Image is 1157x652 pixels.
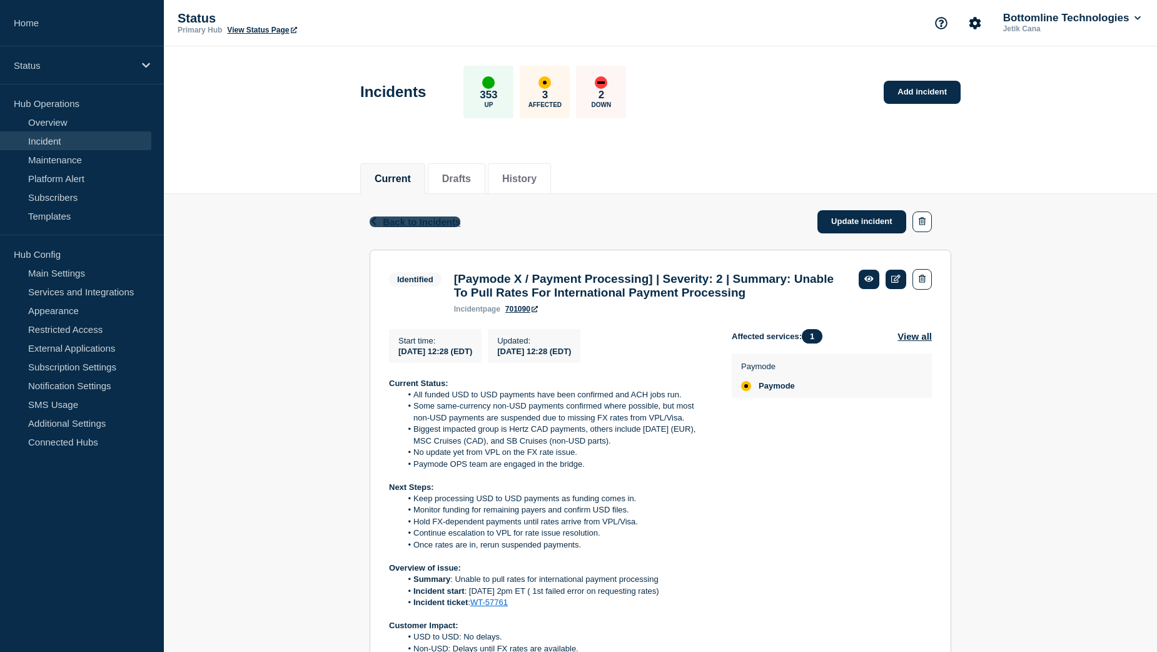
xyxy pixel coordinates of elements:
p: Paymode [741,362,795,371]
li: Once rates are in, rerun suspended payments. [402,539,712,551]
p: Jetik Cana [1001,24,1131,33]
li: Some same-currency non-USD payments confirmed where possible, but most non-USD payments are suspe... [402,400,712,424]
h1: Incidents [360,83,426,101]
p: Status [14,60,134,71]
h3: [Paymode X / Payment Processing] | Severity: 2 | Summary: Unable To Pull Rates For International ... [454,272,847,300]
p: Primary Hub [178,26,222,34]
p: Affected [528,101,562,108]
button: Support [928,10,954,36]
span: 1 [802,329,822,344]
li: Continue escalation to VPL for rate issue resolution. [402,527,712,539]
button: Bottomline Technologies [1001,12,1143,24]
li: All funded USD to USD payments have been confirmed and ACH jobs run. [402,389,712,400]
button: History [502,173,537,185]
strong: Incident ticket [413,598,468,607]
li: Hold FX-dependent payments until rates arrive from VPL/Visa. [402,516,712,527]
span: Identified [389,272,442,287]
li: Paymode OPS team are engaged in the bridge. [402,459,712,470]
p: Start time : [398,336,472,345]
span: Affected services: [732,329,829,344]
strong: Summary [413,574,450,584]
a: 701090 [505,305,538,313]
p: 2 [599,89,604,101]
a: Update incident [817,210,906,233]
a: WT-57761 [470,598,508,607]
strong: Customer Impact: [389,621,458,630]
p: 353 [480,89,497,101]
div: up [482,76,495,89]
div: affected [538,76,551,89]
button: Drafts [442,173,471,185]
li: : Unable to pull rates for international payment processing [402,574,712,585]
li: Monitor funding for remaining payers and confirm USD files. [402,504,712,516]
p: Up [484,101,493,108]
p: Down [592,101,612,108]
p: page [454,305,500,313]
span: Paymode [759,381,795,391]
strong: Next Steps: [389,482,434,492]
strong: Incident start [413,586,465,596]
p: Status [178,11,428,26]
button: Current [375,173,411,185]
li: Keep processing USD to USD payments as funding comes in. [402,493,712,504]
div: [DATE] 12:28 (EDT) [497,345,571,356]
li: USD to USD: No delays. [402,631,712,643]
a: Add incident [884,81,961,104]
span: [DATE] 12:28 (EDT) [398,347,472,356]
li: Biggest impacted group is Hertz CAD payments, others include [DATE] (EUR), MSC Cruises (CAD), and... [402,424,712,447]
p: Updated : [497,336,571,345]
span: incident [454,305,483,313]
div: affected [741,381,751,391]
div: down [595,76,607,89]
button: View all [897,329,932,344]
button: Back to Incidents [370,216,460,227]
li: : [402,597,712,608]
strong: Current Status: [389,379,448,388]
p: 3 [542,89,548,101]
button: Account settings [962,10,988,36]
a: View Status Page [227,26,296,34]
li: No update yet from VPL on the FX rate issue. [402,447,712,458]
li: : [DATE] 2pm ET ( 1st failed error on requesting rates) [402,586,712,597]
span: Back to Incidents [383,216,460,227]
strong: Overview of issue: [389,563,461,573]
